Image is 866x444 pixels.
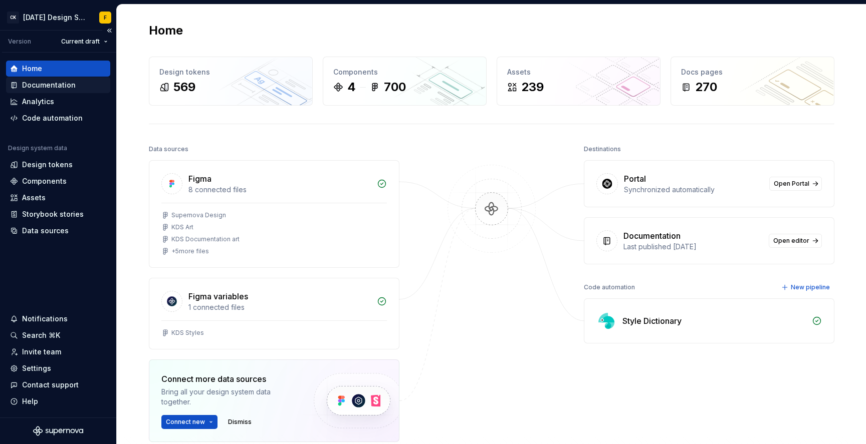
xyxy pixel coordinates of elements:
[8,38,31,46] div: Version
[6,61,110,77] a: Home
[6,157,110,173] a: Design tokens
[22,64,42,74] div: Home
[171,223,193,231] div: KDS Art
[173,79,195,95] div: 569
[347,79,356,95] div: 4
[188,302,371,312] div: 1 connected files
[584,142,621,156] div: Destinations
[171,211,226,219] div: Supernova Design
[695,79,717,95] div: 270
[584,280,635,294] div: Code automation
[671,57,834,106] a: Docs pages270
[6,311,110,327] button: Notifications
[188,185,371,195] div: 8 connected files
[8,144,67,152] div: Design system data
[6,77,110,93] a: Documentation
[171,329,204,337] div: KDS Styles
[33,426,83,436] svg: Supernova Logo
[22,330,60,340] div: Search ⌘K
[6,327,110,343] button: Search ⌘K
[57,35,112,49] button: Current draft
[228,418,252,426] span: Dismiss
[22,80,76,90] div: Documentation
[22,363,51,373] div: Settings
[497,57,661,106] a: Assets239
[6,206,110,222] a: Storybook stories
[224,415,256,429] button: Dismiss
[22,193,46,203] div: Assets
[149,278,399,349] a: Figma variables1 connected filesKDS Styles
[6,344,110,360] a: Invite team
[6,173,110,189] a: Components
[188,173,211,185] div: Figma
[159,67,302,77] div: Design tokens
[323,57,487,106] a: Components4700
[778,280,834,294] button: New pipeline
[61,38,100,46] span: Current draft
[6,190,110,206] a: Assets
[6,377,110,393] button: Contact support
[22,97,54,107] div: Analytics
[22,209,84,219] div: Storybook stories
[681,67,824,77] div: Docs pages
[791,283,830,291] span: New pipeline
[22,226,69,236] div: Data sources
[161,415,218,429] button: Connect new
[7,12,19,24] div: CK
[166,418,205,426] span: Connect new
[188,290,248,302] div: Figma variables
[6,94,110,110] a: Analytics
[104,14,107,22] div: F
[149,57,313,106] a: Design tokens569
[521,79,544,95] div: 239
[774,180,809,188] span: Open Portal
[102,24,116,38] button: Collapse sidebar
[6,360,110,376] a: Settings
[149,160,399,268] a: Figma8 connected filesSupernova DesignKDS ArtKDS Documentation art+5more files
[333,67,476,77] div: Components
[22,160,73,170] div: Design tokens
[6,393,110,409] button: Help
[6,110,110,126] a: Code automation
[171,247,209,255] div: + 5 more files
[624,173,646,185] div: Portal
[6,223,110,239] a: Data sources
[22,396,38,406] div: Help
[171,235,240,243] div: KDS Documentation art
[769,177,822,191] a: Open Portal
[149,23,183,39] h2: Home
[507,67,650,77] div: Assets
[22,380,79,390] div: Contact support
[622,315,682,327] div: Style Dictionary
[2,7,114,28] button: CK[DATE] Design SystemF
[22,176,67,186] div: Components
[22,347,61,357] div: Invite team
[623,242,763,252] div: Last published [DATE]
[769,234,822,248] a: Open editor
[773,237,809,245] span: Open editor
[22,113,83,123] div: Code automation
[161,373,297,385] div: Connect more data sources
[149,142,188,156] div: Data sources
[161,387,297,407] div: Bring all your design system data together.
[22,314,68,324] div: Notifications
[623,230,681,242] div: Documentation
[384,79,406,95] div: 700
[624,185,763,195] div: Synchronized automatically
[23,13,87,23] div: [DATE] Design System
